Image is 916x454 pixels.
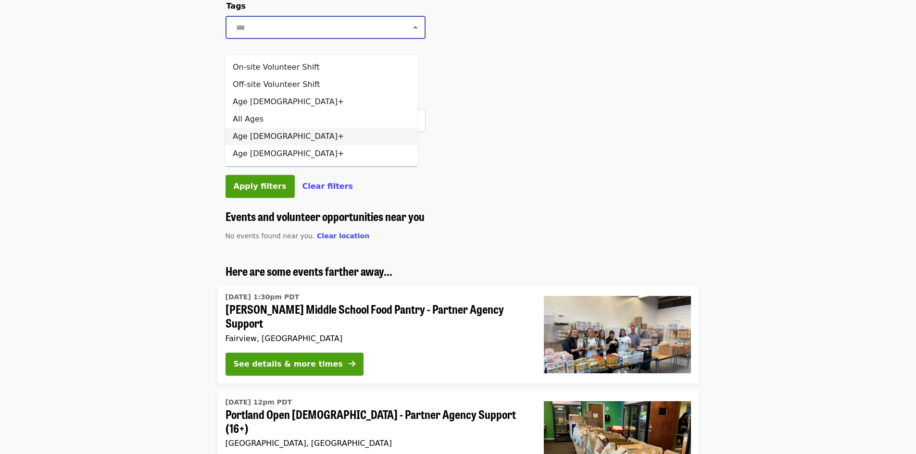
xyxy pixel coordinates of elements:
button: See details & more times [226,353,364,376]
li: Age [DEMOGRAPHIC_DATA]+ [225,93,418,110]
span: Portland Open [DEMOGRAPHIC_DATA] - Partner Agency Support (16+) [226,407,528,435]
i: arrow-right icon [349,359,355,368]
a: See details for "Reynolds Middle School Food Pantry - Partner Agency Support" [218,286,699,383]
div: [GEOGRAPHIC_DATA], [GEOGRAPHIC_DATA] [226,439,528,448]
li: All Ages [225,110,418,128]
div: Fairview, [GEOGRAPHIC_DATA] [226,334,528,343]
span: Clear location [317,232,369,240]
button: Clear filters [302,181,353,192]
span: Tags [226,1,246,11]
div: See details & more times [234,358,343,370]
img: Reynolds Middle School Food Pantry - Partner Agency Support organized by Oregon Food Bank [544,296,691,373]
span: No events found near you. [226,232,315,240]
time: [DATE] 1:30pm PDT [226,292,300,302]
li: Age [DEMOGRAPHIC_DATA]+ [225,128,418,145]
li: Off-site Volunteer Shift [225,76,418,93]
li: Age [DEMOGRAPHIC_DATA]+ [225,145,418,162]
button: Clear location [317,231,369,241]
li: On-site Volunteer Shift [225,59,418,76]
button: Apply filters [226,175,295,198]
span: Here are some events farther away... [226,262,392,279]
span: Events and volunteer opportunities near you [226,208,425,224]
time: [DATE] 12pm PDT [226,397,292,407]
span: [PERSON_NAME] Middle School Food Pantry - Partner Agency Support [226,302,528,330]
span: Apply filters [234,182,287,191]
span: Clear filters [302,182,353,191]
button: Close [409,21,422,34]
